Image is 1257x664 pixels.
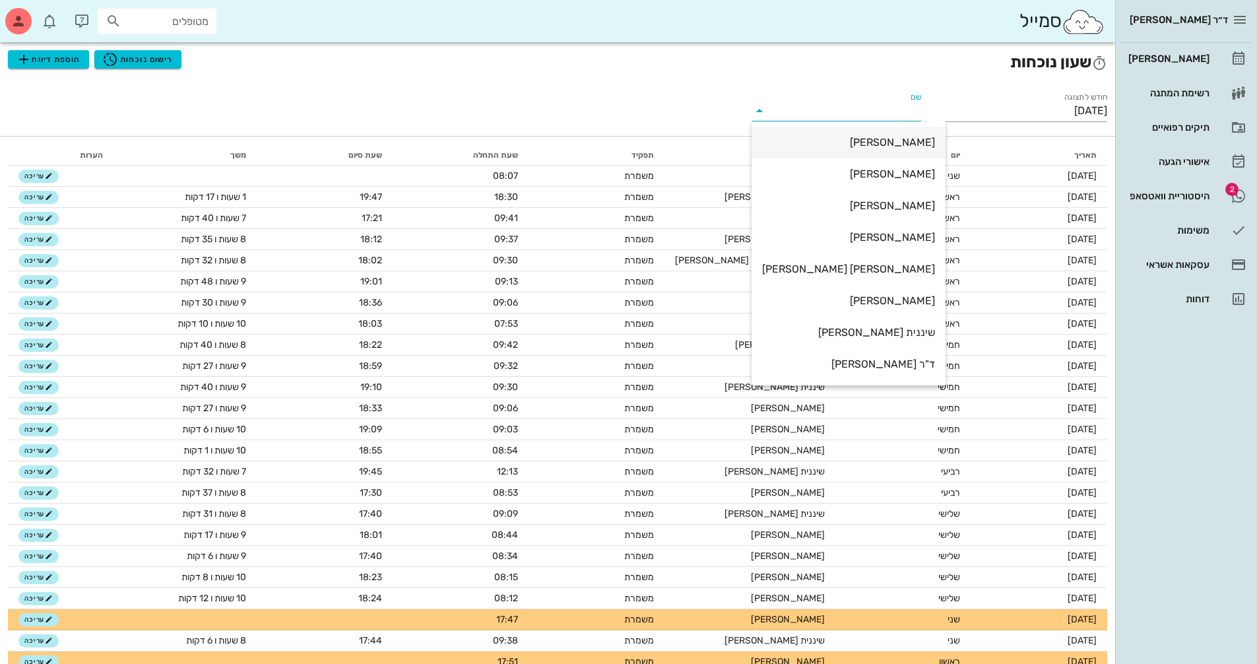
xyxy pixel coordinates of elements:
div: עסקאות אשראי [1126,259,1209,270]
span: 18:01 [360,529,382,541]
span: חמישי [938,382,960,393]
span: 09:37 [494,234,518,245]
span: שלישי [938,529,960,541]
span: [PERSON_NAME] [751,550,825,562]
a: תיקים רפואיים [1120,112,1252,143]
span: [DATE] [1068,635,1097,646]
span: [PERSON_NAME] [751,487,825,498]
span: [DATE] [1068,234,1097,245]
span: [PERSON_NAME] [751,403,825,414]
button: עריכה [18,571,59,584]
span: 08:53 [493,487,518,498]
div: דוחות [1126,294,1209,304]
span: עריכה [24,383,53,391]
button: עריכה [18,508,59,521]
div: [PERSON_NAME] [762,199,935,212]
button: עריכה [18,529,59,542]
span: שעת סיום [348,150,382,160]
th: הערות [69,145,113,166]
span: עריכה [24,320,53,328]
span: [PERSON_NAME] [751,445,825,456]
span: 17:30 [360,487,382,498]
span: 09:03 [493,424,518,435]
td: משמרת [529,609,665,630]
div: אישורי הגעה [1126,156,1209,167]
button: עריכה [18,360,59,373]
button: עריכה [18,170,59,183]
span: 09:38 [493,635,518,646]
span: [DATE] [1068,318,1097,329]
span: 09:32 [494,360,518,372]
span: 9 שעות ו 6 דקות [187,550,246,562]
button: עריכה [18,550,59,563]
span: 1 שעות ו 17 דקות [185,191,246,203]
span: [DATE] [1068,445,1097,456]
span: 9 שעות ו 27 דקות [182,360,246,372]
span: 19:45 [359,466,382,477]
button: הוספת דיווח [8,50,89,69]
button: עריכה [18,233,59,246]
span: שלישי [938,550,960,562]
span: [DATE] [1068,572,1097,583]
td: משמרת [529,356,665,377]
a: תגהיסטוריית וואטסאפ [1120,180,1252,212]
a: עסקאות אשראי [1120,249,1252,281]
span: 9 שעות ו 30 דקות [181,297,246,308]
span: 08:54 [492,445,518,456]
span: [DATE] [1068,508,1097,519]
span: 8 שעות ו 35 דקות [181,234,246,245]
span: עריכה [24,552,53,560]
span: 18:55 [359,445,382,456]
button: עריכה [18,275,59,288]
button: רישום נוכחות [94,50,181,69]
span: 18:22 [359,339,382,350]
th: שעת סיום [257,145,392,166]
span: שיננית [PERSON_NAME] [725,466,825,477]
th: תאריך: לא ממוין. לחץ למיון לפי סדר עולה. הפעל למיון עולה. [971,145,1107,166]
span: [PERSON_NAME] [PERSON_NAME] [675,255,825,266]
span: עריכה [24,531,53,539]
button: עריכה [18,634,59,647]
span: עריכה [24,447,53,455]
span: עריכה [24,236,53,244]
span: [DATE] [1068,213,1097,224]
span: ראשון [939,255,960,266]
span: חמישי [938,445,960,456]
td: משמרת [529,440,665,461]
span: שיננית [PERSON_NAME] [725,191,825,203]
span: 10 שעות ו 1 דקות [183,445,246,456]
td: משמרת [529,546,665,567]
span: ראשון [939,191,960,203]
span: 07:53 [494,318,518,329]
span: 18:03 [358,318,382,329]
span: [DATE] [1068,487,1097,498]
button: עריכה [18,191,59,204]
div: [PERSON_NAME] [762,231,935,244]
span: הוספת דיווח [16,51,81,67]
span: עריכה [24,637,53,645]
span: חמישי [938,403,960,414]
span: 17:40 [359,508,382,519]
div: היסטוריית וואטסאפ [1126,191,1209,201]
span: [DATE] [1068,276,1097,287]
span: משך [230,150,246,160]
span: שני [948,170,960,182]
span: [DATE] [1068,297,1097,308]
span: 08:44 [492,529,518,541]
th: תפקיד: לא ממוין. לחץ למיון לפי סדר עולה. הפעל למיון עולה. [529,145,665,166]
div: [PERSON_NAME] [762,136,935,149]
div: תיקים רפואיים [1126,122,1209,133]
td: משמרת [529,525,665,546]
label: שם [911,92,922,102]
span: עריכה [24,278,53,286]
span: [DATE] [1068,191,1097,203]
div: [PERSON_NAME] [762,294,935,307]
span: 18:30 [494,191,518,203]
button: עריכה [18,296,59,310]
th: שעת התחלה [393,145,529,166]
span: עריכה [24,510,53,518]
a: דוחות [1120,283,1252,315]
span: 9 שעות ו 48 דקות [180,276,246,287]
td: משמרת [529,271,665,292]
a: רשימת המתנה [1120,77,1252,109]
